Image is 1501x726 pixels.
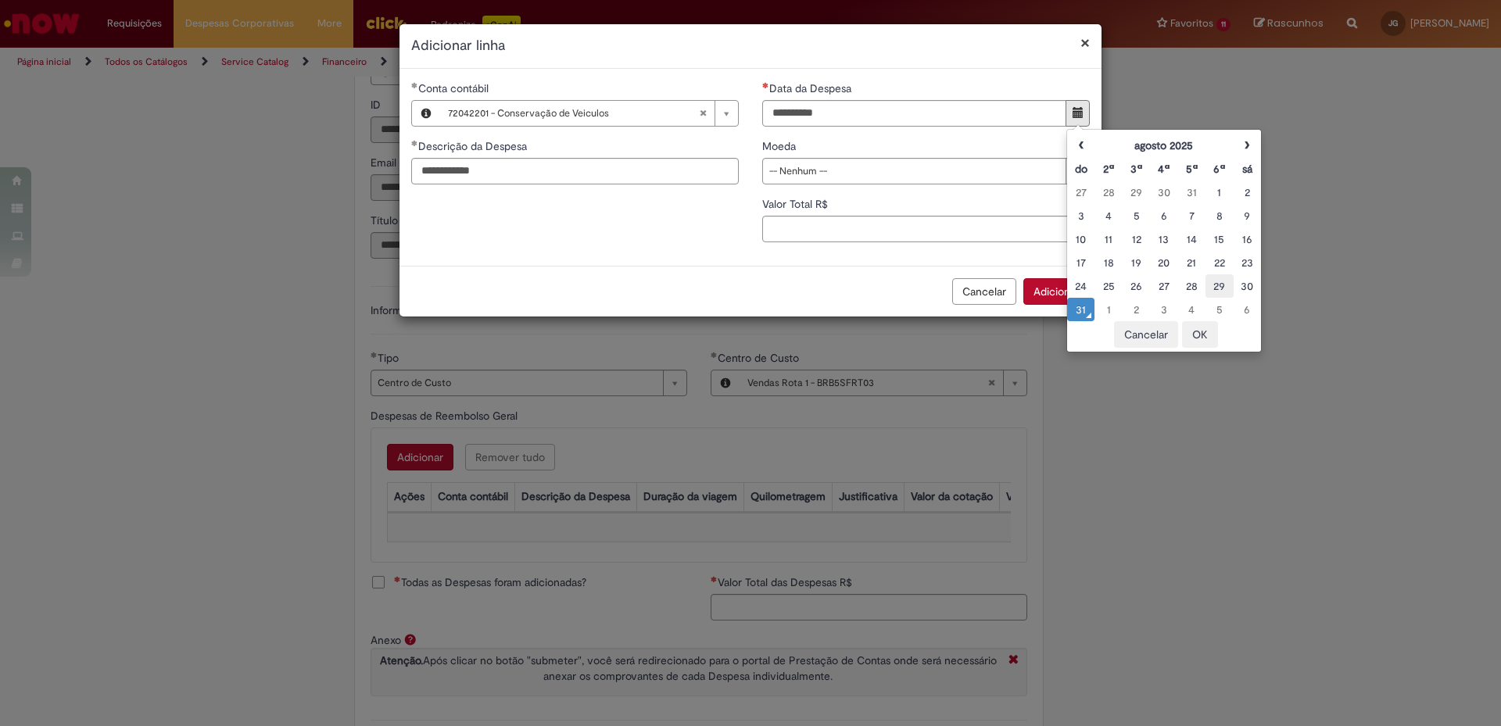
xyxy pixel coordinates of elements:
span: Necessários [762,82,769,88]
div: 10 August 2025 Sunday [1071,231,1091,247]
div: 01 August 2025 Friday [1209,184,1229,200]
span: Data da Despesa [769,81,854,95]
div: 19 August 2025 Tuesday [1127,255,1146,270]
th: Próximo mês [1234,134,1261,157]
span: Descrição da Despesa [418,139,530,153]
div: 02 August 2025 Saturday [1238,184,1257,200]
div: 26 August 2025 Tuesday [1127,278,1146,294]
th: Quarta-feira [1150,157,1177,181]
div: 07 August 2025 Thursday [1182,208,1202,224]
div: 04 August 2025 Monday [1098,208,1118,224]
abbr: Limpar campo Conta contábil [691,101,715,126]
th: Domingo [1067,157,1094,181]
span: 72042201 - Conservação de Veiculos [448,101,699,126]
div: 17 August 2025 Sunday [1071,255,1091,270]
div: 29 August 2025 Friday [1209,278,1229,294]
span: Moeda [762,139,799,153]
div: 25 August 2025 Monday [1098,278,1118,294]
div: 04 September 2025 Thursday [1182,302,1202,317]
th: Sábado [1234,157,1261,181]
div: 16 August 2025 Saturday [1238,231,1257,247]
div: 01 September 2025 Monday [1098,302,1118,317]
div: 08 August 2025 Friday [1209,208,1229,224]
span: Valor Total R$ [762,197,831,211]
div: 05 September 2025 Friday [1209,302,1229,317]
div: 29 July 2025 Tuesday [1127,184,1146,200]
div: 13 August 2025 Wednesday [1154,231,1173,247]
span: Obrigatório Preenchido [411,140,418,146]
div: 23 August 2025 Saturday [1238,255,1257,270]
div: 27 August 2025 Wednesday [1154,278,1173,294]
input: Data da Despesa [762,100,1066,127]
div: 30 July 2025 Wednesday [1154,184,1173,200]
div: O seletor de data foi aberto.31 August 2025 Sunday [1071,302,1091,317]
div: 31 July 2025 Thursday [1182,184,1202,200]
div: 20 August 2025 Wednesday [1154,255,1173,270]
div: 12 August 2025 Tuesday [1127,231,1146,247]
input: Descrição da Despesa [411,158,739,184]
div: 15 August 2025 Friday [1209,231,1229,247]
div: 03 August 2025 Sunday [1071,208,1091,224]
button: Fechar modal [1080,34,1090,51]
div: 14 August 2025 Thursday [1182,231,1202,247]
th: Mês anterior [1067,134,1094,157]
button: Conta contábil, Visualizar este registro 72042201 - Conservação de Veiculos [412,101,440,126]
div: 28 August 2025 Thursday [1182,278,1202,294]
div: 02 September 2025 Tuesday [1127,302,1146,317]
span: Obrigatório Preenchido [411,82,418,88]
div: 06 September 2025 Saturday [1238,302,1257,317]
span: -- Nenhum -- [769,159,1058,184]
div: 09 August 2025 Saturday [1238,208,1257,224]
a: 72042201 - Conservação de VeiculosLimpar campo Conta contábil [440,101,738,126]
div: Escolher data [1066,129,1262,352]
div: 11 August 2025 Monday [1098,231,1118,247]
button: Adicionar [1023,278,1090,305]
th: Terça-feira [1123,157,1150,181]
button: OK [1182,321,1218,348]
div: 05 August 2025 Tuesday [1127,208,1146,224]
div: 30 August 2025 Saturday [1238,278,1257,294]
div: 28 July 2025 Monday [1098,184,1118,200]
button: Cancelar [952,278,1016,305]
div: 22 August 2025 Friday [1209,255,1229,270]
h2: Adicionar linha [411,36,1090,56]
th: Sexta-feira [1205,157,1233,181]
th: Segunda-feira [1094,157,1122,181]
th: agosto 2025. Alternar mês [1094,134,1233,157]
th: Quinta-feira [1178,157,1205,181]
div: 21 August 2025 Thursday [1182,255,1202,270]
input: Valor Total R$ [762,216,1090,242]
div: 18 August 2025 Monday [1098,255,1118,270]
span: Necessários - Conta contábil [418,81,492,95]
div: 06 August 2025 Wednesday [1154,208,1173,224]
button: Cancelar [1114,321,1178,348]
div: 27 July 2025 Sunday [1071,184,1091,200]
button: Mostrar calendário para Data da Despesa [1066,100,1090,127]
div: 03 September 2025 Wednesday [1154,302,1173,317]
div: 24 August 2025 Sunday [1071,278,1091,294]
